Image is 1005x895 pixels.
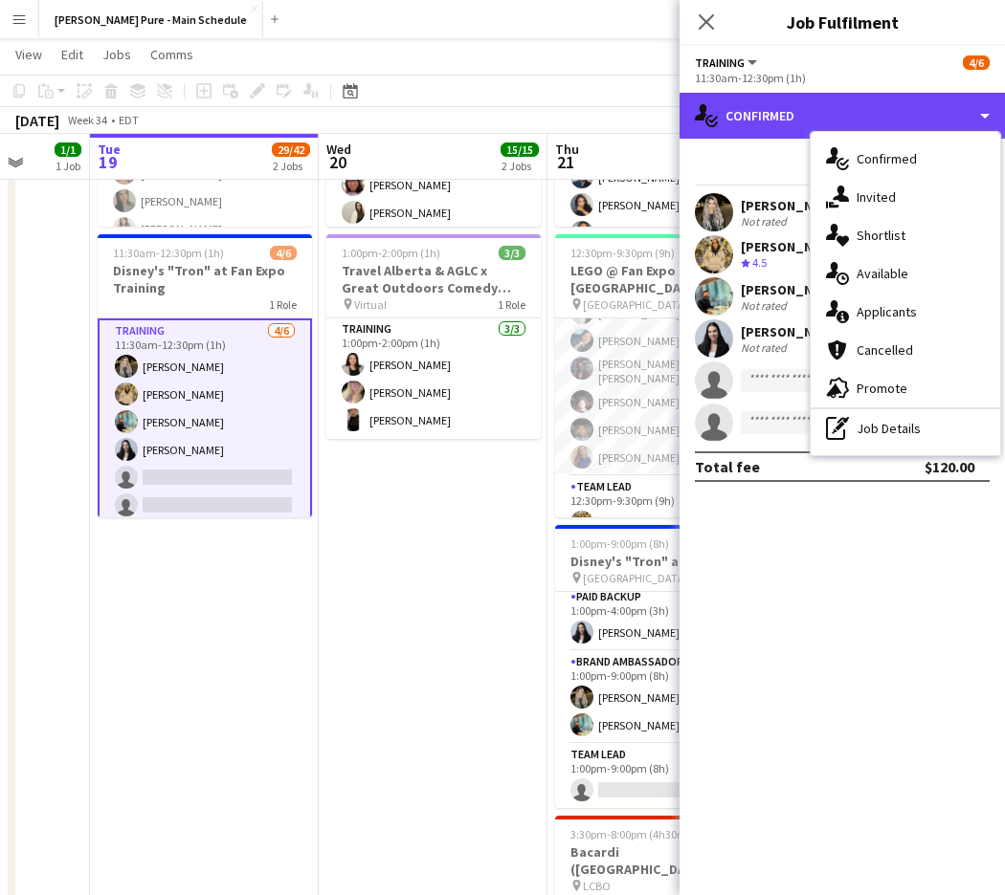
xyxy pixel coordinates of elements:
span: Thu [555,141,579,158]
div: [PERSON_NAME] [741,197,842,214]
div: [PERSON_NAME] [741,281,842,298]
h3: Disney's "Tron" at Fan Expo Training [98,262,312,296]
div: Available [811,254,1000,293]
div: Cancelled [811,331,1000,369]
span: 4/6 [270,246,297,260]
app-job-card: 1:00pm-9:00pm (8h)3/4Disney's "Tron" at Fan Expo [GEOGRAPHIC_DATA]3 RolesPaid Backup1/11:00pm-4:0... [555,525,770,808]
span: [GEOGRAPHIC_DATA] [583,571,688,585]
span: 20 [324,151,351,173]
app-card-role: Training12/1212:00pm-1:00pm (1h)[PERSON_NAME][PERSON_NAME][PERSON_NAME][PERSON_NAME][PERSON_NAME]... [326,28,541,404]
span: 4.5 [752,255,767,270]
div: Not rated [741,298,791,313]
span: Virtual [354,297,387,312]
span: Comms [150,46,193,63]
span: 4/6 [963,55,990,70]
a: View [8,42,50,67]
span: Edit [61,46,83,63]
a: Edit [54,42,91,67]
div: [DATE] [15,111,59,130]
app-job-card: 11:30am-12:30pm (1h)4/6Disney's "Tron" at Fan Expo Training1 RoleTraining4/611:30am-12:30pm (1h)[... [98,234,312,517]
app-card-role: Team Lead1/112:30pm-9:30pm (9h)[PERSON_NAME] [555,476,770,541]
div: Applicants [811,293,1000,331]
app-job-card: 1:00pm-2:00pm (1h)3/3Travel Alberta & AGLC x Great Outdoors Comedy Festival Training Virtual1 Rol... [326,234,541,439]
span: Training [695,55,745,70]
h3: Job Fulfilment [680,10,1005,34]
span: 1 Role [269,297,297,312]
a: Comms [143,42,201,67]
app-card-role: [PERSON_NAME][PERSON_NAME][PERSON_NAME][PERSON_NAME][PERSON_NAME][PERSON_NAME] [PERSON_NAME][PERS... [555,184,770,476]
div: Job Details [811,409,1000,447]
span: LCBO [583,879,611,893]
h3: Bacardi ([GEOGRAPHIC_DATA]) [555,843,770,878]
span: 1 Role [498,297,525,312]
div: $120.00 [925,457,974,476]
app-card-role: Training3/31:00pm-2:00pm (1h)[PERSON_NAME][PERSON_NAME][PERSON_NAME] [326,318,541,439]
span: Wed [326,141,351,158]
div: Total fee [695,457,760,476]
div: 1 Job [56,159,80,173]
span: 1/1 [55,142,81,157]
span: 15/15 [501,142,539,157]
span: 11:30am-12:30pm (1h) [113,246,224,260]
span: 1:00pm-9:00pm (8h) [570,536,669,551]
span: 1:00pm-2:00pm (1h) [342,246,440,260]
div: 2 Jobs [273,159,309,173]
span: 12:30pm-9:30pm (9h) [570,246,675,260]
button: Training [695,55,760,70]
div: 11:30am-12:30pm (1h) [695,71,990,85]
span: Tue [98,141,121,158]
h3: Travel Alberta & AGLC x Great Outdoors Comedy Festival Training [326,262,541,296]
h3: LEGO @ Fan Expo [GEOGRAPHIC_DATA] [555,262,770,296]
app-card-role: Paid Backup1/11:00pm-4:00pm (3h)[PERSON_NAME] [555,586,770,651]
a: Jobs [95,42,139,67]
span: 3/3 [499,246,525,260]
div: 2 Jobs [502,159,538,173]
div: EDT [119,113,139,127]
app-card-role: Training4/611:30am-12:30pm (1h)[PERSON_NAME][PERSON_NAME][PERSON_NAME][PERSON_NAME] [98,318,312,526]
span: Jobs [102,46,131,63]
span: View [15,46,42,63]
span: 29/42 [272,142,310,157]
div: Invited [811,178,1000,216]
div: Confirmed [680,93,1005,139]
span: [GEOGRAPHIC_DATA] [583,297,688,312]
span: 19 [95,151,121,173]
div: Promote [811,369,1000,407]
div: Not rated [741,214,791,229]
div: Shortlist [811,216,1000,254]
app-card-role: Brand Ambassador6/612:00pm-9:00pm (9h)[PERSON_NAME][PERSON_NAME][PERSON_NAME][PERSON_NAME] [555,103,770,307]
app-card-role: Team Lead0/11:00pm-9:00pm (8h) [555,744,770,809]
h3: Disney's "Tron" at Fan Expo [555,553,770,570]
app-card-role: Brand Ambassador2/21:00pm-9:00pm (8h)[PERSON_NAME][PERSON_NAME] [555,651,770,744]
div: [PERSON_NAME] [741,238,842,255]
div: Not rated [741,340,791,355]
span: 21 [552,151,579,173]
span: Week 34 [63,113,111,127]
div: Confirmed [811,140,1000,178]
app-job-card: 12:30pm-9:30pm (9h)10/11LEGO @ Fan Expo [GEOGRAPHIC_DATA] [GEOGRAPHIC_DATA]3 Roles[PERSON_NAME][P... [555,234,770,517]
button: [PERSON_NAME] Pure - Main Schedule [39,1,263,38]
span: 3:30pm-8:00pm (4h30m) [570,827,691,841]
div: [PERSON_NAME] [741,323,842,340]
